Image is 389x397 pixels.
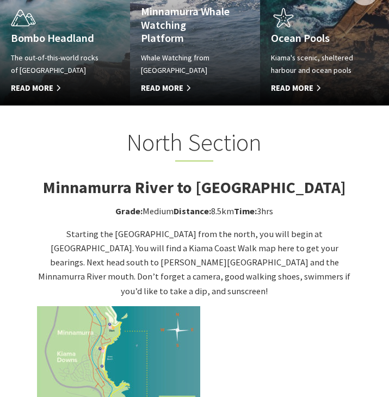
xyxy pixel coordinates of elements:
[141,52,230,76] p: Whale Watching from [GEOGRAPHIC_DATA]
[234,206,257,216] strong: Time:
[11,32,100,45] h4: Bombo Headland
[271,32,360,45] h4: Ocean Pools
[271,82,360,95] span: Read More
[115,206,143,216] strong: Grade:
[174,206,211,216] strong: Distance:
[43,177,346,197] strong: Minnamurra River to [GEOGRAPHIC_DATA]
[141,5,230,45] h4: Minnamurra Whale Watching Platform
[11,82,100,95] span: Read More
[271,52,360,76] p: Kiama's scenic, sheltered harbour and ocean pools
[37,227,353,299] p: Starting the [GEOGRAPHIC_DATA] from the north, you will begin at [GEOGRAPHIC_DATA]. You will find...
[37,128,353,161] h2: North Section
[11,52,100,76] p: The out-of-this-world rocks of [GEOGRAPHIC_DATA]
[141,82,230,95] span: Read More
[37,204,353,218] p: Medium 8.5km 3hrs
